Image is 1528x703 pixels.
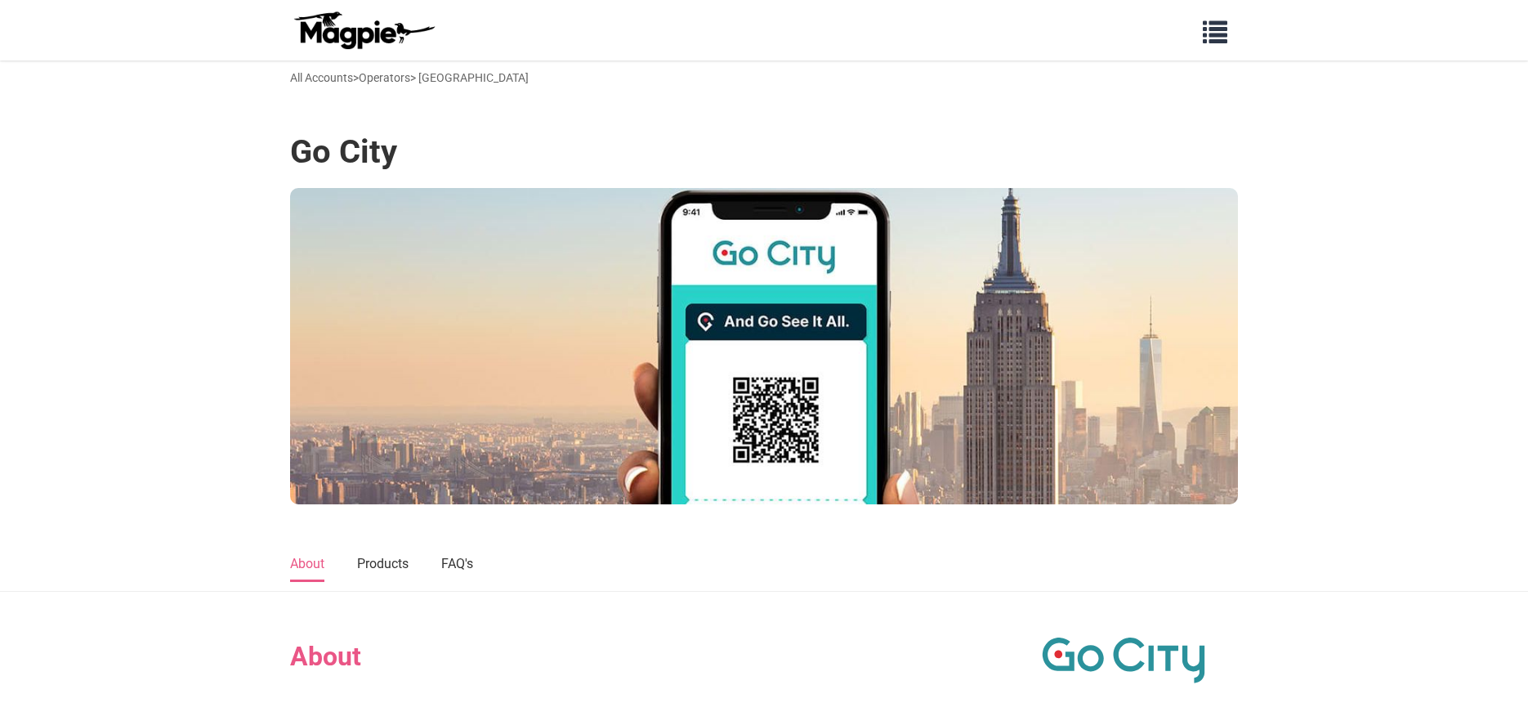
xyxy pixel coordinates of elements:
a: About [290,548,324,582]
div: > > [GEOGRAPHIC_DATA] [290,69,529,87]
img: Go City logo [1042,633,1205,687]
a: Operators [359,71,410,84]
a: All Accounts [290,71,353,84]
img: logo-ab69f6fb50320c5b225c76a69d11143b.png [290,11,437,50]
a: FAQ's [441,548,473,582]
img: Go City banner [290,188,1238,504]
a: Products [357,548,409,582]
h1: Go City [290,132,397,172]
h2: About [290,641,976,672]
